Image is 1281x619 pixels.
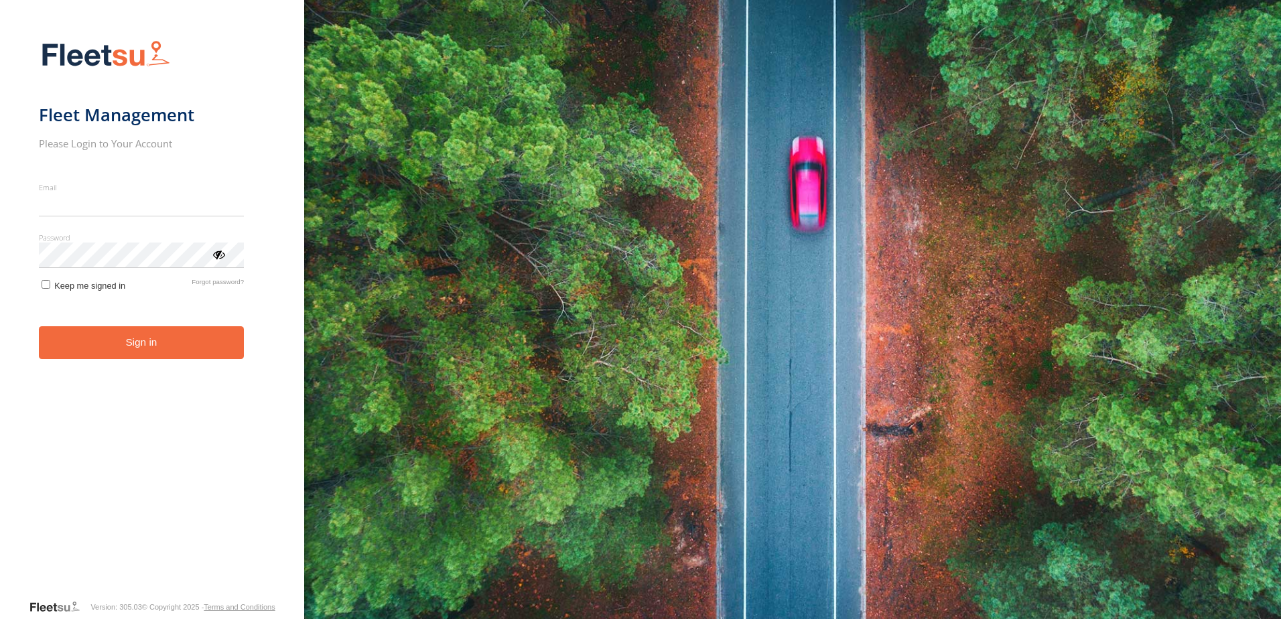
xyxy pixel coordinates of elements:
a: Forgot password? [192,278,244,291]
h2: Please Login to Your Account [39,137,245,150]
a: Visit our Website [29,600,90,614]
button: Sign in [39,326,245,359]
form: main [39,32,266,599]
label: Password [39,232,245,243]
div: ViewPassword [212,247,225,261]
label: Email [39,182,245,192]
span: Keep me signed in [54,281,125,291]
div: © Copyright 2025 - [142,603,275,611]
h1: Fleet Management [39,104,245,126]
div: Version: 305.03 [90,603,141,611]
img: Fleetsu [39,38,173,72]
input: Keep me signed in [42,280,50,289]
a: Terms and Conditions [204,603,275,611]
